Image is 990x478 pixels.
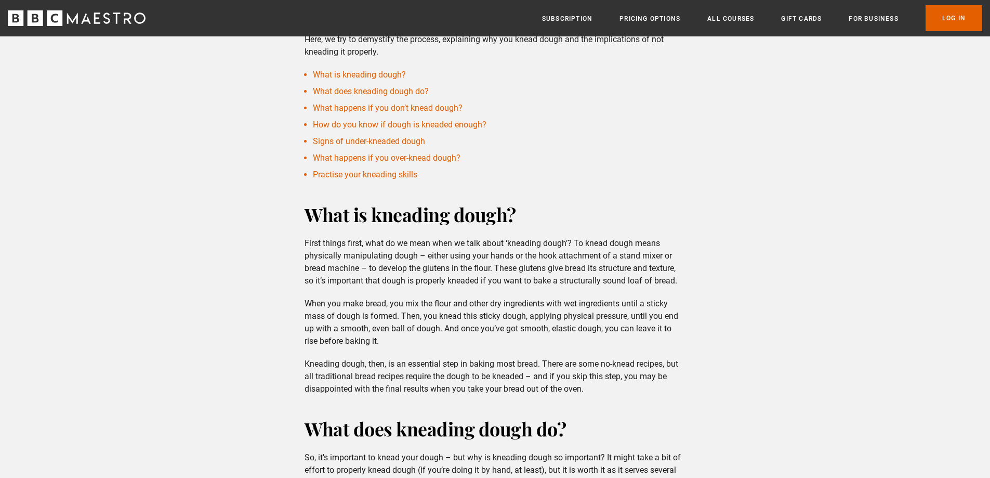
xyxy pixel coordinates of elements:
a: All Courses [707,14,754,24]
a: Subscription [542,14,592,24]
a: Log In [926,5,982,31]
svg: BBC Maestro [8,10,146,26]
nav: Primary [542,5,982,31]
p: First things first, what do we mean when we talk about ‘kneading dough’? To knead dough means phy... [305,237,685,287]
a: For business [849,14,898,24]
p: When you make bread, you mix the flour and other dry ingredients with wet ingredients until a sti... [305,298,685,347]
a: Signs of under-kneaded dough [313,136,425,146]
p: Kneading dough, then, is an essential step in baking most bread. There are some no-knead recipes,... [305,358,685,395]
p: Here, we try to demystify the process, explaining why you knead dough and the implications of not... [305,33,685,58]
h2: What is kneading dough? [305,202,685,227]
a: What happens if you over-knead dough? [313,153,460,163]
a: What happens if you don’t knead dough? [313,103,463,113]
a: What does kneading dough do? [313,86,429,96]
a: Practise your kneading skills [313,170,417,179]
a: What is kneading dough? [313,70,406,80]
a: Gift Cards [781,14,822,24]
h2: What does kneading dough do? [305,416,685,441]
a: How do you know if dough is kneaded enough? [313,120,486,130]
a: Pricing Options [619,14,680,24]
